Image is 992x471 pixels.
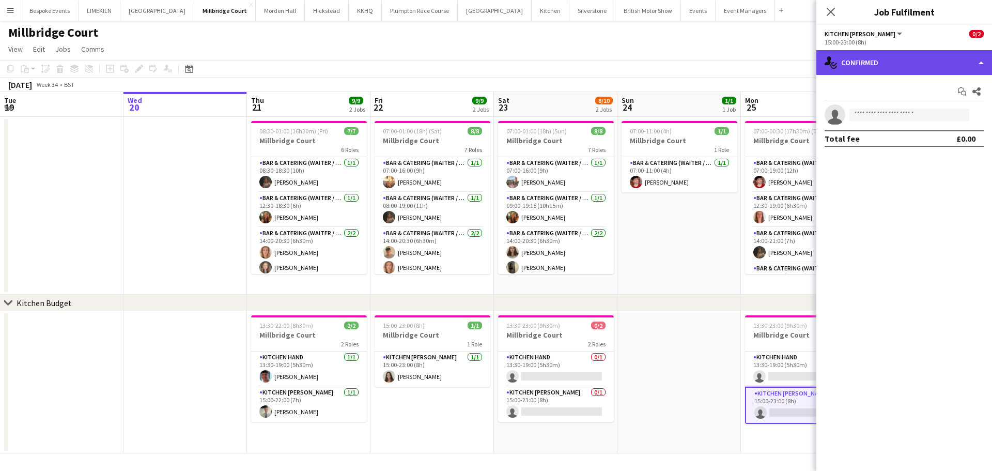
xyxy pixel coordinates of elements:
h1: Millbridge Court [8,25,98,40]
app-card-role: Bar & Catering (Waiter / waitress)1/107:00-19:00 (12h)[PERSON_NAME] [745,157,861,192]
span: 2 Roles [341,340,359,348]
span: 07:00-01:00 (18h) (Sat) [383,127,442,135]
span: Fri [375,96,383,105]
span: 1 Role [467,340,482,348]
button: LIMEKILN [79,1,120,21]
span: 7/7 [344,127,359,135]
span: Edit [33,44,45,54]
div: 13:30-22:00 (8h30m)2/2Millbridge Court2 RolesKitchen Hand1/113:30-19:00 (5h30m)[PERSON_NAME]Kitch... [251,315,367,422]
span: 9/9 [349,97,363,104]
app-card-role: Kitchen [PERSON_NAME]0/115:00-23:00 (8h) [498,387,614,422]
span: 7 Roles [588,146,606,154]
app-card-role: Bar & Catering (Waiter / waitress)1/112:30-19:00 (6h30m)[PERSON_NAME] [745,192,861,227]
button: Bespoke Events [21,1,79,21]
span: Tue [4,96,16,105]
span: 1/1 [722,97,736,104]
app-card-role: Bar & Catering (Waiter / waitress)1/107:00-16:00 (9h)[PERSON_NAME] [498,157,614,192]
span: 6 Roles [341,146,359,154]
app-card-role: Bar & Catering (Waiter / waitress)2/214:00-20:30 (6h30m)[PERSON_NAME][PERSON_NAME] [375,227,490,278]
app-card-role: Bar & Catering (Waiter / waitress)1/108:30-18:30 (10h)[PERSON_NAME] [251,157,367,192]
span: 08:30-01:00 (16h30m) (Fri) [259,127,328,135]
app-card-role: Kitchen Hand0/113:30-19:00 (5h30m) [498,352,614,387]
app-job-card: 08:30-01:00 (16h30m) (Fri)7/7Millbridge Court6 RolesBar & Catering (Waiter / waitress)1/108:30-18... [251,121,367,274]
span: 9/9 [472,97,487,104]
app-job-card: 07:00-01:00 (18h) (Sun)8/8Millbridge Court7 RolesBar & Catering (Waiter / waitress)1/107:00-16:00... [498,121,614,274]
h3: Millbridge Court [375,136,490,145]
button: Events [681,1,716,21]
span: 1 Role [714,146,729,154]
button: Event Managers [716,1,775,21]
div: 07:00-11:00 (4h)1/1Millbridge Court1 RoleBar & Catering (Waiter / waitress)1/107:00-11:00 (4h)[PE... [622,121,737,192]
button: Kitchen [532,1,569,21]
div: BST [64,81,74,88]
h3: Millbridge Court [251,136,367,145]
app-card-role: Bar & Catering (Waiter / waitress)1/112:30-18:30 (6h)[PERSON_NAME] [251,192,367,227]
span: 8/8 [591,127,606,135]
h3: Millbridge Court [251,330,367,340]
button: [GEOGRAPHIC_DATA] [120,1,194,21]
span: 23 [497,101,509,113]
app-job-card: 07:00-01:00 (18h) (Sat)8/8Millbridge Court7 RolesBar & Catering (Waiter / waitress)1/107:00-16:00... [375,121,490,274]
div: 2 Jobs [349,105,365,113]
app-job-card: 07:00-00:30 (17h30m) (Tue)6/6Millbridge Court6 RolesBar & Catering (Waiter / waitress)1/107:00-19... [745,121,861,274]
span: 1/1 [468,322,482,329]
h3: Millbridge Court [745,136,861,145]
div: 2 Jobs [473,105,489,113]
app-card-role: Kitchen [PERSON_NAME]1A0/115:00-23:00 (8h) [745,387,861,424]
span: View [8,44,23,54]
div: Total fee [825,133,860,144]
app-card-role: Bar & Catering (Waiter / waitress)1/107:00-16:00 (9h)[PERSON_NAME] [375,157,490,192]
div: 1 Job [722,105,736,113]
button: Millbridge Court [194,1,256,21]
span: Week 34 [34,81,60,88]
app-card-role: Bar & Catering (Waiter / waitress)2/214:00-20:30 (6h30m)[PERSON_NAME][PERSON_NAME] [498,227,614,278]
span: 1/1 [715,127,729,135]
span: Comms [81,44,104,54]
app-card-role: Bar & Catering (Waiter / waitress)2/214:00-20:30 (6h30m)[PERSON_NAME][PERSON_NAME] [251,227,367,278]
span: 8/10 [595,97,613,104]
div: 2 Jobs [596,105,612,113]
h3: Millbridge Court [375,330,490,340]
span: 7 Roles [464,146,482,154]
span: Kitchen Porter [825,30,895,38]
span: 07:00-11:00 (4h) [630,127,672,135]
span: 13:30-23:00 (9h30m) [506,322,560,329]
app-card-role: Bar & Catering (Waiter / waitress)1/114:00-21:00 (7h)[PERSON_NAME] [745,227,861,263]
button: British Motor Show [615,1,681,21]
span: 20 [126,101,142,113]
div: £0.00 [956,133,975,144]
app-job-card: 13:30-23:00 (9h30m)0/2Millbridge Court2 RolesKitchen Hand0/113:30-19:00 (5h30m) Kitchen [PERSON_N... [498,315,614,422]
h3: Millbridge Court [498,136,614,145]
span: 07:00-01:00 (18h) (Sun) [506,127,567,135]
span: 0/2 [591,322,606,329]
app-card-role: Bar & Catering (Waiter / waitress)1/107:00-11:00 (4h)[PERSON_NAME] [622,157,737,192]
div: Confirmed [816,50,992,75]
button: Hickstead [305,1,349,21]
span: Thu [251,96,264,105]
span: 24 [620,101,634,113]
button: [GEOGRAPHIC_DATA] [458,1,532,21]
button: Plumpton Race Course [382,1,458,21]
div: 15:00-23:00 (8h)1/1Millbridge Court1 RoleKitchen [PERSON_NAME]1/115:00-23:00 (8h)[PERSON_NAME] [375,315,490,387]
app-card-role: Kitchen Hand1/113:30-19:00 (5h30m)[PERSON_NAME] [251,352,367,387]
span: 15:00-23:00 (8h) [383,322,425,329]
span: 25 [743,101,758,113]
app-card-role: Bar & Catering (Waiter / waitress)1/109:00-19:15 (10h15m)[PERSON_NAME] [498,192,614,227]
span: 07:00-00:30 (17h30m) (Tue) [753,127,825,135]
h3: Millbridge Court [622,136,737,145]
h3: Millbridge Court [745,330,861,340]
h3: Millbridge Court [498,330,614,340]
app-card-role: Kitchen [PERSON_NAME]1/115:00-22:00 (7h)[PERSON_NAME] [251,387,367,422]
span: Jobs [55,44,71,54]
app-job-card: 13:30-23:00 (9h30m)0/2Millbridge Court2 RolesKitchen Hand0/113:30-19:00 (5h30m) Kitchen [PERSON_N... [745,315,861,424]
span: 0/2 [969,30,984,38]
span: Mon [745,96,758,105]
span: 8/8 [468,127,482,135]
a: Comms [77,42,109,56]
